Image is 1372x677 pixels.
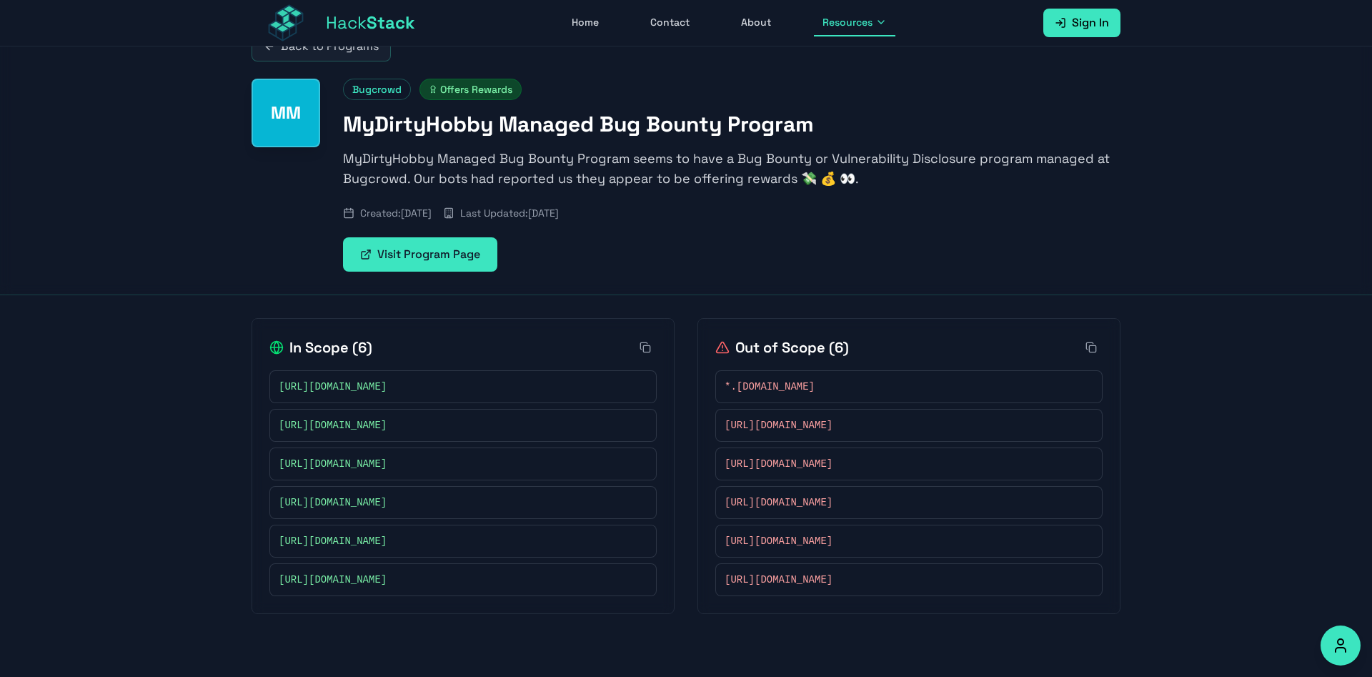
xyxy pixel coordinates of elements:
[326,11,415,34] span: Hack
[279,457,387,471] span: [URL][DOMAIN_NAME]
[343,112,1120,137] h1: MyDirtyHobby Managed Bug Bounty Program
[343,237,497,272] a: Visit Program Page
[1072,14,1109,31] span: Sign In
[252,79,320,147] div: MyDirtyHobby Managed Bug Bounty Program
[642,9,698,36] a: Contact
[269,337,372,357] h2: In Scope ( 6 )
[725,573,832,587] span: [URL][DOMAIN_NAME]
[279,534,387,548] span: [URL][DOMAIN_NAME]
[634,336,657,359] button: Copy all in-scope items
[1321,626,1361,666] button: Accessibility Options
[279,573,387,587] span: [URL][DOMAIN_NAME]
[725,457,832,471] span: [URL][DOMAIN_NAME]
[419,79,522,100] span: Offers Rewards
[343,79,411,100] span: Bugcrowd
[279,418,387,433] span: [URL][DOMAIN_NAME]
[279,380,387,394] span: [URL][DOMAIN_NAME]
[563,9,607,36] a: Home
[822,15,873,29] span: Resources
[360,206,432,220] span: Created: [DATE]
[814,9,895,36] button: Resources
[1043,9,1120,37] a: Sign In
[725,495,832,510] span: [URL][DOMAIN_NAME]
[279,495,387,510] span: [URL][DOMAIN_NAME]
[715,337,849,357] h2: Out of Scope ( 6 )
[343,149,1120,189] p: MyDirtyHobby Managed Bug Bounty Program seems to have a Bug Bounty or Vulnerability Disclosure pr...
[367,11,415,34] span: Stack
[460,206,559,220] span: Last Updated: [DATE]
[1080,336,1103,359] button: Copy all out-of-scope items
[252,31,391,61] a: Back to Programs
[725,418,832,433] span: [URL][DOMAIN_NAME]
[725,534,832,548] span: [URL][DOMAIN_NAME]
[732,9,780,36] a: About
[725,380,815,394] span: *.[DOMAIN_NAME]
